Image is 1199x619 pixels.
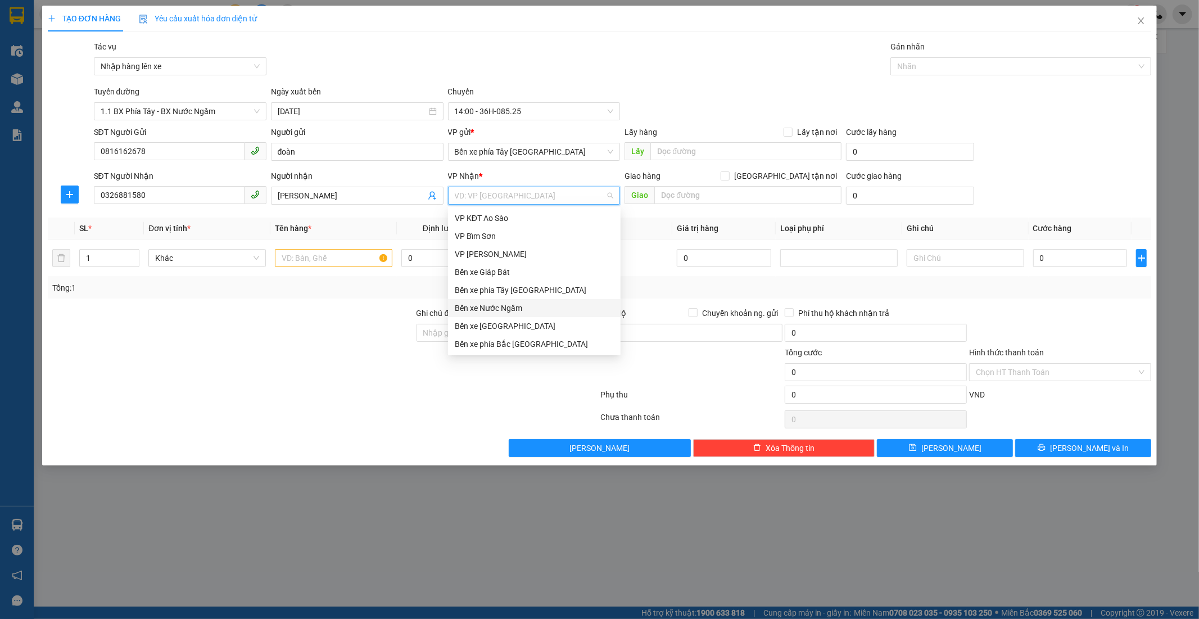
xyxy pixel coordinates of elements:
[48,14,121,23] span: TẠO ĐƠN HÀNG
[455,103,614,120] span: 14:00 - 36H-085.25
[677,224,718,233] span: Giá trị hàng
[52,249,70,267] button: delete
[625,142,650,160] span: Lấy
[455,230,614,242] div: VP Bỉm Sơn
[909,444,917,453] span: save
[155,250,259,266] span: Khác
[94,42,116,51] label: Tác vụ
[776,218,902,240] th: Loại phụ phí
[448,263,621,281] div: Bến xe Giáp Bát
[1038,444,1046,453] span: printer
[969,348,1044,357] label: Hình thức thanh toán
[793,126,841,138] span: Lấy tận nơi
[448,85,621,102] div: Chuyến
[846,171,902,180] label: Cước giao hàng
[101,103,260,120] span: 1.1 BX Phía Tây - BX Nước Ngầm
[448,281,621,299] div: Bến xe phía Tây Thanh Hóa
[902,218,1029,240] th: Ghi chú
[600,411,784,431] div: Chưa thanh toán
[455,302,614,314] div: Bến xe Nước Ngầm
[448,209,621,227] div: VP KĐT Ao Sào
[877,439,1013,457] button: save[PERSON_NAME]
[94,126,266,138] div: SĐT Người Gửi
[94,85,266,102] div: Tuyến đường
[693,439,875,457] button: deleteXóa Thông tin
[417,309,478,318] label: Ghi chú đơn hàng
[1137,254,1146,263] span: plus
[448,317,621,335] div: Bến xe Hoằng Hóa
[907,249,1024,267] input: Ghi Chú
[278,105,427,118] input: 14/10/2025
[455,143,614,160] span: Bến xe phía Tây Thanh Hóa
[448,335,621,353] div: Bến xe phía Bắc Thanh Hóa
[890,42,925,51] label: Gán nhãn
[448,227,621,245] div: VP Bỉm Sơn
[423,224,463,233] span: Định lượng
[61,190,78,199] span: plus
[698,307,782,319] span: Chuyển khoản ng. gửi
[1136,249,1147,267] button: plus
[846,187,974,205] input: Cước giao hàng
[455,320,614,332] div: Bến xe [GEOGRAPHIC_DATA]
[251,190,260,199] span: phone
[509,439,691,457] button: [PERSON_NAME]
[677,249,771,267] input: 0
[455,284,614,296] div: Bến xe phía Tây [GEOGRAPHIC_DATA]
[569,442,630,454] span: [PERSON_NAME]
[785,348,822,357] span: Tổng cước
[650,142,841,160] input: Dọc đường
[921,442,981,454] span: [PERSON_NAME]
[251,146,260,155] span: phone
[846,143,974,161] input: Cước lấy hàng
[455,266,614,278] div: Bến xe Giáp Bát
[448,245,621,263] div: VP Hoằng Kim
[654,186,841,204] input: Dọc đường
[101,58,260,75] span: Nhập hàng lên xe
[61,186,79,204] button: plus
[1033,224,1072,233] span: Cước hàng
[271,126,444,138] div: Người gửi
[79,224,88,233] span: SL
[455,248,614,260] div: VP [PERSON_NAME]
[1015,439,1151,457] button: printer[PERSON_NAME] và In
[448,126,621,138] div: VP gửi
[428,191,437,200] span: user-add
[1125,6,1157,37] button: Close
[455,212,614,224] div: VP KĐT Ao Sào
[448,299,621,317] div: Bến xe Nước Ngầm
[148,224,191,233] span: Đơn vị tính
[417,324,599,342] input: Ghi chú đơn hàng
[753,444,761,453] span: delete
[625,128,657,137] span: Lấy hàng
[52,282,463,294] div: Tổng: 1
[94,170,266,182] div: SĐT Người Nhận
[275,224,311,233] span: Tên hàng
[139,14,257,23] span: Yêu cầu xuất hóa đơn điện tử
[271,170,444,182] div: Người nhận
[794,307,894,319] span: Phí thu hộ khách nhận trả
[139,15,148,24] img: icon
[766,442,815,454] span: Xóa Thông tin
[448,171,479,180] span: VP Nhận
[271,85,444,102] div: Ngày xuất bến
[625,171,660,180] span: Giao hàng
[275,249,392,267] input: VD: Bàn, Ghế
[455,338,614,350] div: Bến xe phía Bắc [GEOGRAPHIC_DATA]
[1050,442,1129,454] span: [PERSON_NAME] và In
[969,390,985,399] span: VND
[625,186,654,204] span: Giao
[730,170,841,182] span: [GEOGRAPHIC_DATA] tận nơi
[48,15,56,22] span: plus
[846,128,897,137] label: Cước lấy hàng
[1137,16,1146,25] span: close
[600,388,784,408] div: Phụ thu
